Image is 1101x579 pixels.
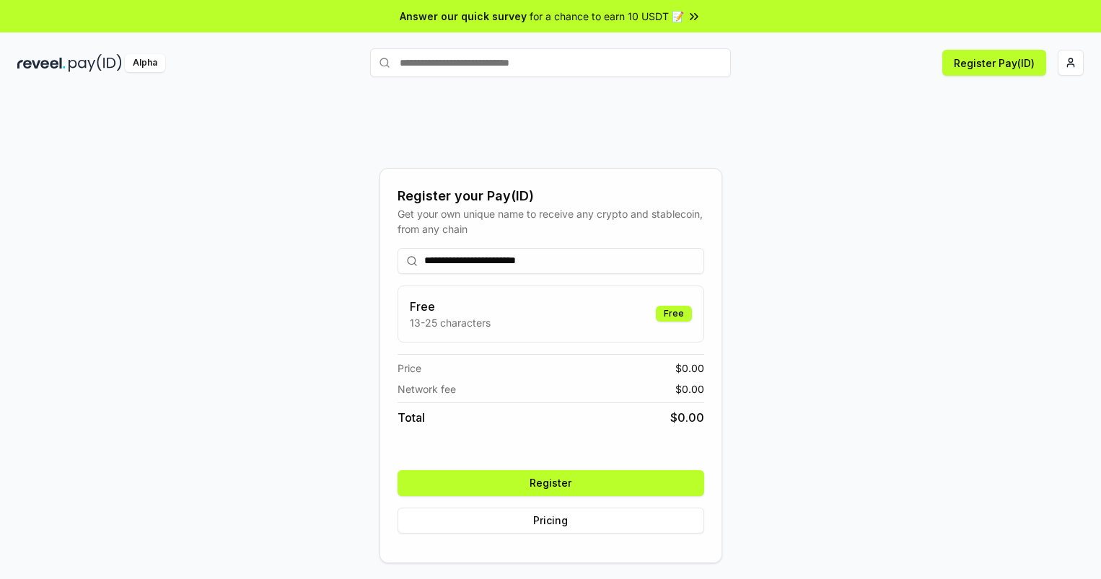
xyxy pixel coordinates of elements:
[398,381,456,397] span: Network fee
[670,409,704,426] span: $ 0.00
[398,409,425,426] span: Total
[398,186,704,206] div: Register your Pay(ID)
[675,361,704,376] span: $ 0.00
[398,470,704,496] button: Register
[530,9,684,24] span: for a chance to earn 10 USDT 📝
[410,315,491,330] p: 13-25 characters
[398,508,704,534] button: Pricing
[656,306,692,322] div: Free
[942,50,1046,76] button: Register Pay(ID)
[69,54,122,72] img: pay_id
[400,9,527,24] span: Answer our quick survey
[675,381,704,397] span: $ 0.00
[410,298,491,315] h3: Free
[125,54,165,72] div: Alpha
[398,206,704,237] div: Get your own unique name to receive any crypto and stablecoin, from any chain
[17,54,66,72] img: reveel_dark
[398,361,421,376] span: Price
